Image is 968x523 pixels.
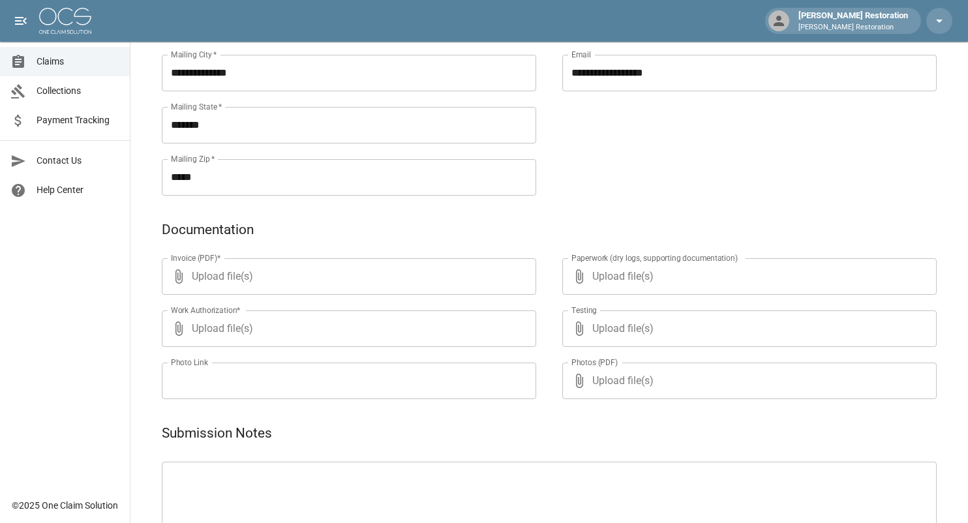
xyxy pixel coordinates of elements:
label: Mailing State [171,101,222,112]
span: Contact Us [37,154,119,168]
label: Work Authorization* [171,305,241,316]
span: Upload file(s) [592,310,901,347]
label: Invoice (PDF)* [171,252,221,263]
label: Email [571,49,591,60]
img: ocs-logo-white-transparent.png [39,8,91,34]
label: Photos (PDF) [571,357,618,368]
span: Payment Tracking [37,113,119,127]
button: open drawer [8,8,34,34]
label: Mailing Zip [171,153,215,164]
label: Testing [571,305,597,316]
label: Paperwork (dry logs, supporting documentation) [571,252,738,263]
span: Collections [37,84,119,98]
label: Photo Link [171,357,208,368]
div: [PERSON_NAME] Restoration [793,9,913,33]
span: Upload file(s) [192,258,501,295]
span: Upload file(s) [592,258,901,295]
div: © 2025 One Claim Solution [12,499,118,512]
span: Claims [37,55,119,68]
span: Upload file(s) [592,363,901,399]
span: Upload file(s) [192,310,501,347]
span: Help Center [37,183,119,197]
p: [PERSON_NAME] Restoration [798,22,908,33]
label: Mailing City [171,49,217,60]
